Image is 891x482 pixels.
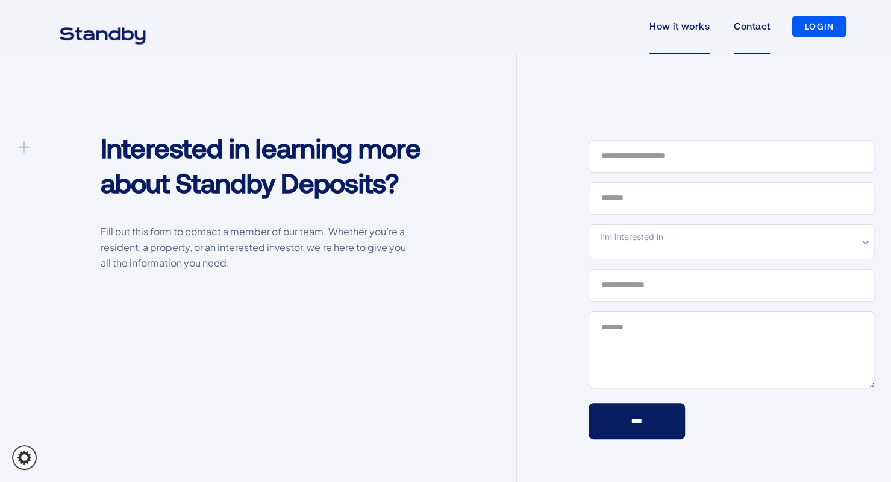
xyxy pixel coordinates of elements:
h1: Interested in learning more about Standby Deposits? [101,130,434,200]
a: Cookie settings [12,445,37,470]
span: I'm interested in [600,232,663,242]
p: Fill out this form to contact a member of our team. Whether you’re a resident, a property, or an ... [101,224,406,271]
a: home [45,19,161,34]
form: Contact Form [589,140,875,439]
a: LOGIN [792,16,846,37]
